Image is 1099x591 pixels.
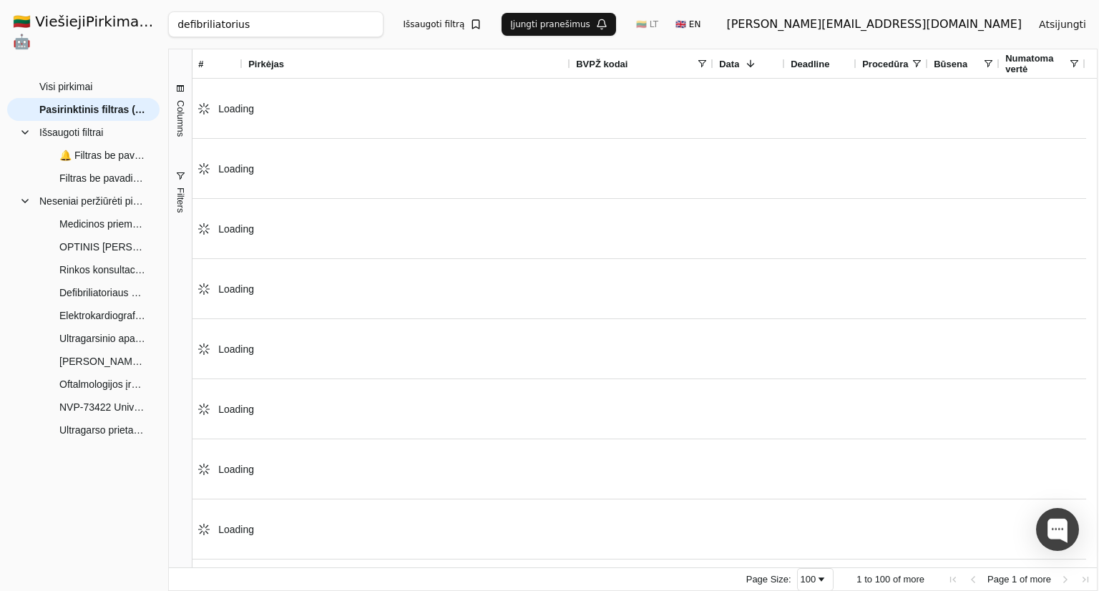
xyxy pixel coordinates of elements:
[198,59,203,69] span: #
[248,59,284,69] span: Pirkėjas
[39,76,92,97] span: Visi pirkimai
[1080,574,1091,585] div: Last Page
[218,103,254,114] span: Loading
[726,16,1022,33] div: [PERSON_NAME][EMAIL_ADDRESS][DOMAIN_NAME]
[875,574,891,585] span: 100
[175,187,186,213] span: Filters
[903,574,924,585] span: more
[59,305,145,326] span: Elektrokardiografas (skelbiama apklausa)
[864,574,872,585] span: to
[791,59,829,69] span: Deadline
[218,464,254,475] span: Loading
[59,167,145,189] span: Filtras be pavadinimo
[39,99,145,120] span: Pasirinktinis filtras (100)
[1027,11,1098,37] button: Atsijungti
[59,145,145,166] span: 🔔 Filtras be pavadinimo
[218,404,254,415] span: Loading
[947,574,959,585] div: First Page
[801,574,816,585] div: 100
[719,59,739,69] span: Data
[59,328,145,349] span: Ultragarsinio aparto daviklio pirkimas, supaprastintas pirkimas
[175,100,186,137] span: Columns
[967,574,979,585] div: Previous Page
[1030,574,1051,585] span: more
[797,568,834,591] div: Page Size
[987,574,1009,585] span: Page
[856,574,861,585] span: 1
[1005,53,1068,74] span: Numatoma vertė
[395,13,491,36] button: Išsaugoti filtrą
[1020,574,1027,585] span: of
[502,13,616,36] button: Įjungti pranešimus
[218,343,254,355] span: Loading
[59,213,145,235] span: Medicinos priemonės (Skelbiama apklausa)
[39,122,103,143] span: Išsaugoti filtrai
[59,236,145,258] span: OPTINIS [PERSON_NAME] (Atviras konkursas)
[59,419,145,441] span: Ultragarso prietaisas su širdies, abdominaliniams ir smulkių dalių tyrimams atlikti reikalingais,...
[667,13,709,36] button: 🇬🇧 EN
[218,223,254,235] span: Loading
[143,13,165,30] strong: .AI
[218,283,254,295] span: Loading
[168,11,383,37] input: Greita paieška...
[59,282,145,303] span: Defibriliatoriaus pirkimas
[576,59,627,69] span: BVPŽ kodai
[59,259,145,280] span: Rinkos konsultacija dėl Fizioterapijos ir medicinos įrangos
[218,524,254,535] span: Loading
[1060,574,1071,585] div: Next Page
[862,59,908,69] span: Procedūra
[934,59,967,69] span: Būsena
[59,351,145,372] span: [PERSON_NAME] konsultacija dėl ultragarsinio aparato daviklio pirkimo
[39,190,145,212] span: Neseniai peržiūrėti pirkimai
[59,396,145,418] span: NVP-73422 Universalus echoskopas (Atviras tarptautinis pirkimas)
[893,574,901,585] span: of
[59,373,145,395] span: Oftalmologijos įranga (Fakoemulsifikatorius, Retinografas, Tonometras)
[746,574,791,585] div: Page Size:
[1012,574,1017,585] span: 1
[218,163,254,175] span: Loading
